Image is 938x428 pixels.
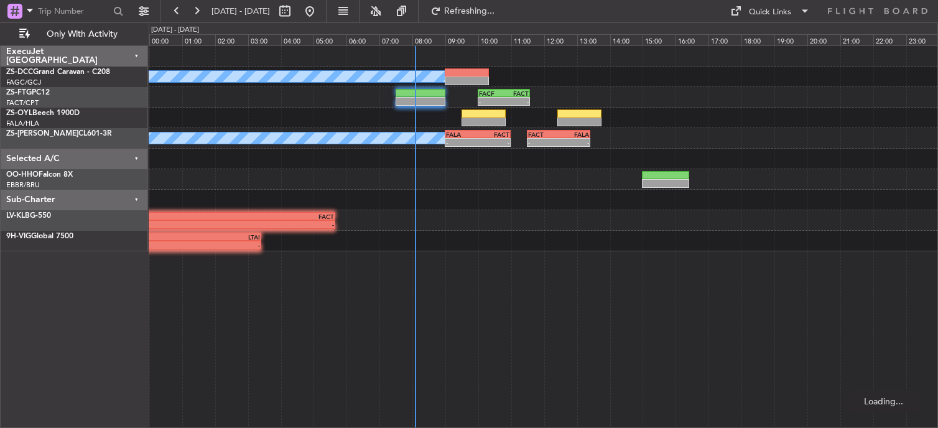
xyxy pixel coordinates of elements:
div: 06:00 [346,34,379,45]
div: 07:00 [379,34,412,45]
div: 08:00 [412,34,445,45]
a: ZS-[PERSON_NAME]CL601-3R [6,130,112,137]
div: 22:00 [873,34,906,45]
div: - [559,139,589,146]
div: FACF [479,90,504,97]
div: 17:00 [708,34,741,45]
span: [DATE] - [DATE] [211,6,270,17]
div: 18:00 [741,34,774,45]
div: Loading... [845,390,922,412]
button: Quick Links [724,1,816,21]
div: - [111,221,223,228]
div: FACT [504,90,529,97]
div: Quick Links [749,6,791,19]
div: 21:00 [840,34,873,45]
div: 00:00 [149,34,182,45]
a: FACT/CPT [6,98,39,108]
div: SBGL [111,213,223,220]
a: 9H-VIGGlobal 7500 [6,233,73,240]
div: 02:00 [215,34,248,45]
div: 15:00 [643,34,676,45]
span: LV-KLB [6,212,30,220]
div: 10:00 [478,34,511,45]
span: ZS-DCC [6,68,33,76]
a: LV-KLBG-550 [6,212,51,220]
a: EBBR/BRU [6,180,40,190]
span: ZS-[PERSON_NAME] [6,130,78,137]
div: 12:00 [544,34,577,45]
div: FALA [559,131,589,138]
div: FACT [478,131,509,138]
a: FALA/HLA [6,119,39,128]
div: - [478,139,509,146]
div: [DATE] - [DATE] [151,25,199,35]
a: ZS-DCCGrand Caravan - C208 [6,68,110,76]
div: 04:00 [281,34,314,45]
a: OO-HHOFalcon 8X [6,171,73,179]
span: Only With Activity [32,30,131,39]
div: 19:00 [774,34,807,45]
div: 11:00 [511,34,544,45]
div: - [504,98,529,105]
a: ZS-FTGPC12 [6,89,50,96]
span: ZS-OYL [6,109,32,117]
div: 09:00 [445,34,478,45]
div: LTAI [108,233,260,241]
a: FAGC/GCJ [6,78,41,87]
span: ZS-FTG [6,89,32,96]
div: 03:00 [248,34,281,45]
div: FALA [446,131,478,138]
button: Only With Activity [14,24,135,44]
div: 05:00 [313,34,346,45]
div: FACT [528,131,559,138]
div: 20:00 [807,34,840,45]
div: - [223,221,334,228]
input: Trip Number [38,2,109,21]
div: - [446,139,478,146]
div: 16:00 [676,34,708,45]
a: ZS-OYLBeech 1900D [6,109,80,117]
div: FACT [223,213,334,220]
span: 9H-VIG [6,233,31,240]
div: - [108,241,260,249]
div: 01:00 [182,34,215,45]
span: OO-HHO [6,171,39,179]
span: Refreshing... [443,7,496,16]
div: - [479,98,504,105]
button: Refreshing... [425,1,499,21]
div: - [528,139,559,146]
div: 14:00 [610,34,643,45]
div: 13:00 [577,34,610,45]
